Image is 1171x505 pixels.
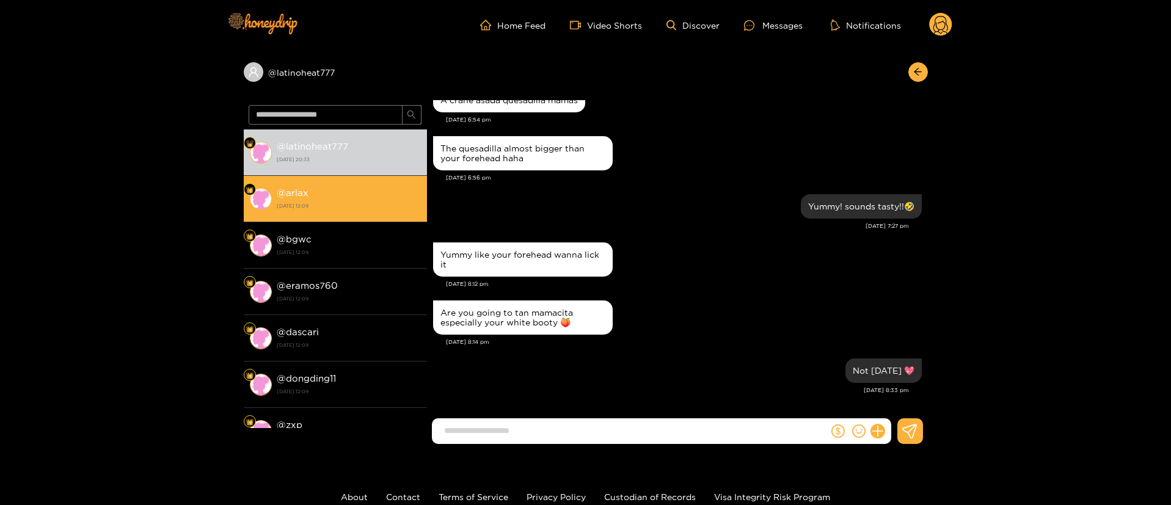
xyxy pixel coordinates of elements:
img: conversation [250,234,272,256]
img: Fan Level [246,372,254,379]
div: Sep. 28, 8:12 pm [433,242,613,277]
img: conversation [250,281,272,303]
strong: [DATE] 12:09 [277,340,421,351]
a: Custodian of Records [604,492,696,501]
span: search [407,110,416,120]
img: Fan Level [246,140,254,147]
strong: @ dongding11 [277,373,336,383]
img: Fan Level [246,279,254,286]
a: Discover [666,20,720,31]
span: home [480,20,497,31]
a: Privacy Policy [527,492,586,501]
strong: @ eramos760 [277,280,338,291]
a: Visa Integrity Risk Program [714,492,830,501]
strong: [DATE] 12:09 [277,200,421,211]
a: Home Feed [480,20,545,31]
a: About [341,492,368,501]
div: Messages [744,18,803,32]
img: Fan Level [246,186,254,194]
strong: [DATE] 12:09 [277,386,421,397]
div: Sep. 28, 6:56 pm [433,136,613,170]
div: Not [DATE] 💖 [853,366,914,376]
span: video-camera [570,20,587,31]
div: [DATE] 8:12 pm [446,280,922,288]
strong: @ arlax [277,187,308,198]
img: Fan Level [246,418,254,426]
strong: @ zxp [277,420,302,430]
div: Sep. 28, 8:14 pm [433,300,613,335]
div: The quesadilla almost bigger than your forehead haha [440,144,605,163]
span: dollar [831,424,845,438]
span: smile [852,424,866,438]
img: conversation [250,327,272,349]
div: [DATE] 8:33 pm [433,386,909,394]
strong: [DATE] 12:09 [277,293,421,304]
div: [DATE] 6:54 pm [446,115,922,124]
button: Notifications [827,19,905,31]
a: Contact [386,492,420,501]
img: conversation [250,188,272,210]
div: Sep. 28, 8:33 pm [845,358,922,383]
div: [DATE] 6:56 pm [446,173,922,182]
div: Sep. 28, 7:27 pm [801,194,922,219]
img: Fan Level [246,325,254,333]
span: arrow-left [913,67,922,78]
div: Are you going to tan mamacita especially your white booty 🍑 [440,308,605,327]
button: search [402,105,421,125]
strong: @ dascari [277,327,319,337]
button: arrow-left [908,62,928,82]
div: Yummy like your forehead wanna lick it [440,250,605,269]
div: [DATE] 8:14 pm [446,338,922,346]
img: Fan Level [246,233,254,240]
div: @latinoheat777 [244,62,427,82]
img: conversation [250,374,272,396]
strong: [DATE] 20:33 [277,154,421,165]
div: A crane asada quesadilla mamas [440,95,578,105]
button: dollar [829,422,847,440]
img: conversation [250,142,272,164]
a: Terms of Service [439,492,508,501]
strong: @ bgwc [277,234,312,244]
span: user [248,67,259,78]
div: [DATE] 7:27 pm [433,222,909,230]
strong: [DATE] 12:09 [277,247,421,258]
div: Sep. 28, 6:54 pm [433,88,585,112]
div: Yummy! sounds tasty!!🤣 [808,202,914,211]
a: Video Shorts [570,20,642,31]
strong: @ latinoheat777 [277,141,348,151]
img: conversation [250,420,272,442]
